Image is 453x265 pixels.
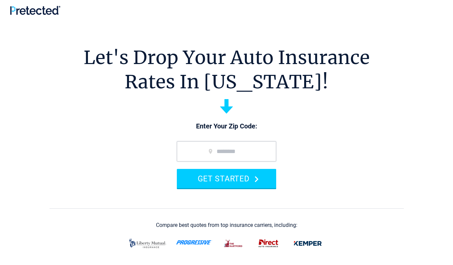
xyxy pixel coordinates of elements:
div: Compare best quotes from top insurance carriers, including: [156,222,297,228]
button: GET STARTED [177,169,276,188]
img: direct [255,236,282,251]
img: kemper [290,236,326,251]
h1: Let's Drop Your Auto Insurance Rates In [US_STATE]! [84,46,370,94]
p: Enter Your Zip Code: [170,122,283,131]
img: Pretected Logo [10,6,60,15]
img: progressive [176,240,212,245]
img: liberty [127,235,168,252]
img: thehartford [220,236,247,251]
input: zip code [177,141,276,161]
